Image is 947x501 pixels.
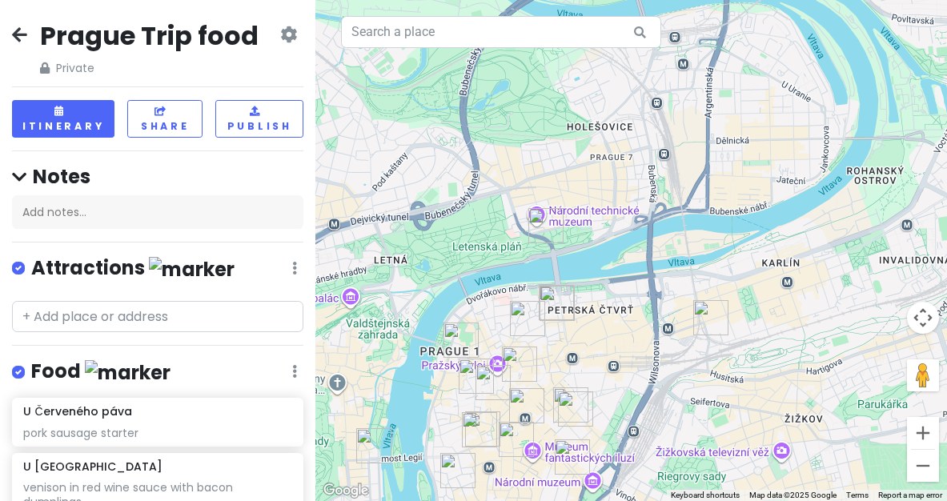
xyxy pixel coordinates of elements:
button: Keyboard shortcuts [671,490,740,501]
a: Report a map error [878,491,942,499]
div: Kantýna [558,391,593,427]
button: Publish [215,100,303,138]
div: La Patrona Dlouhá [510,301,545,336]
button: Map camera controls [907,302,939,334]
div: Kasárna Karlín [693,300,728,335]
div: Sisters Bistro v Dlouhé [540,286,575,321]
div: Špejle Jungmannova [499,422,534,457]
button: Zoom in [907,417,939,449]
h6: U Červeného páva [23,404,131,419]
div: Crazy Daisy [509,388,544,423]
div: Café Savoy [356,428,391,463]
h4: Notes [12,164,303,189]
span: Private [40,59,259,77]
button: Itinerary [12,100,114,138]
div: U Parlamentu [443,323,479,358]
div: Letná Lookout Beer Garden [528,208,564,243]
div: Výtopna Railway Restaurant [555,439,590,475]
img: marker [149,257,235,282]
button: Share [127,100,203,138]
div: Hemingway Bar [440,453,476,488]
span: Map data ©2025 Google [749,491,837,499]
div: Naše maso [539,285,574,320]
div: pork sausage starter [23,426,292,440]
h4: Attractions [31,255,235,282]
button: Zoom out [907,450,939,482]
h2: Prague Trip food [40,19,259,53]
a: Open this area in Google Maps (opens a new window) [319,480,372,501]
input: Search a place [341,16,661,48]
div: Café Louvre [462,412,497,447]
div: Špejle Jindřišská [553,387,588,423]
h6: U [GEOGRAPHIC_DATA] [23,459,163,474]
div: Knedlín [465,411,500,447]
div: U Červeného páva [502,347,537,382]
h4: Food [31,359,171,385]
input: + Add place or address [12,301,303,333]
div: Anonymous Bar [476,365,511,400]
img: marker [85,360,171,385]
button: Drag Pegman onto the map to open Street View [907,359,939,391]
div: Add notes... [12,195,303,229]
div: Crème de la Crème [459,359,494,394]
a: Terms (opens in new tab) [846,491,869,499]
img: Google [319,480,372,501]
